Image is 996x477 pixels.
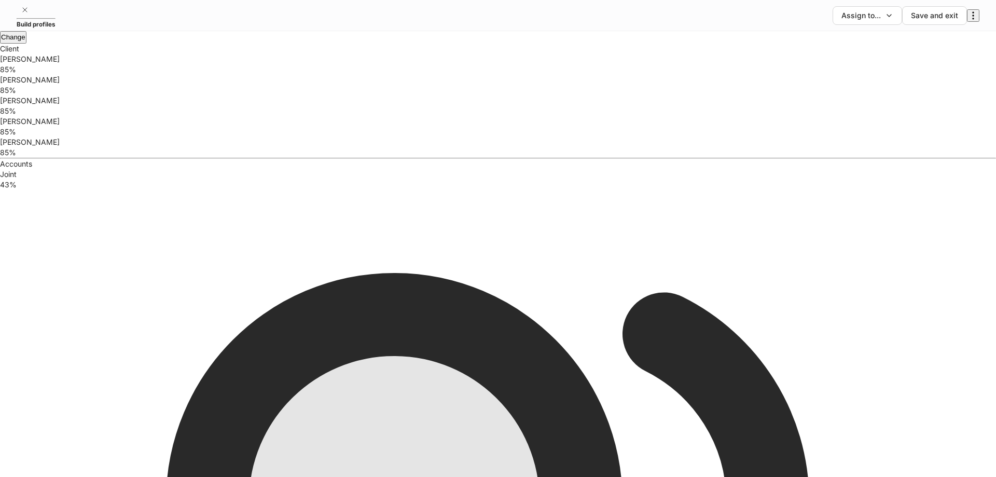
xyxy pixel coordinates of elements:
div: Change [1,32,25,43]
button: Save and exit [902,6,967,25]
div: Save and exit [911,10,958,21]
div: Assign to... [841,10,881,21]
button: Assign to... [833,6,902,25]
h5: Build profiles [17,19,56,30]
